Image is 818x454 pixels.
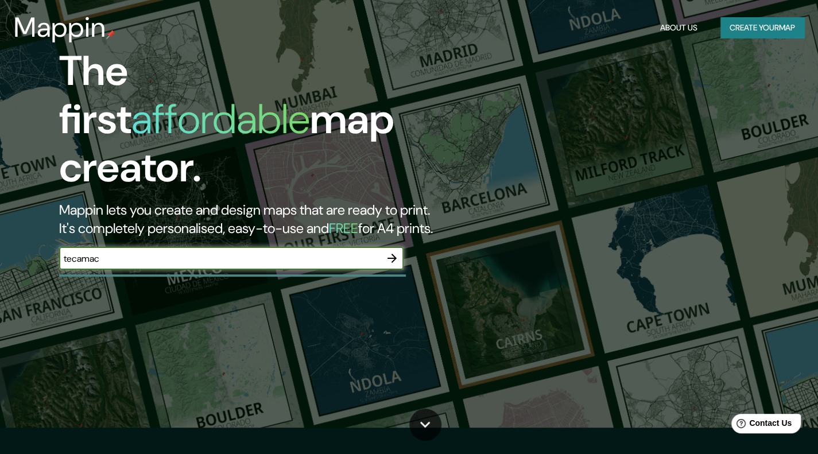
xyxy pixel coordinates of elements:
h3: Mappin [14,11,106,44]
img: mappin-pin [106,30,115,39]
h1: affordable [131,92,310,146]
button: About Us [656,17,702,38]
h5: FREE [329,219,358,237]
button: Create yourmap [720,17,804,38]
input: Choose your favourite place [59,252,381,265]
iframe: Help widget launcher [716,409,805,441]
h2: Mappin lets you create and design maps that are ready to print. It's completely personalised, eas... [59,201,468,238]
h1: The first map creator. [59,47,468,201]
